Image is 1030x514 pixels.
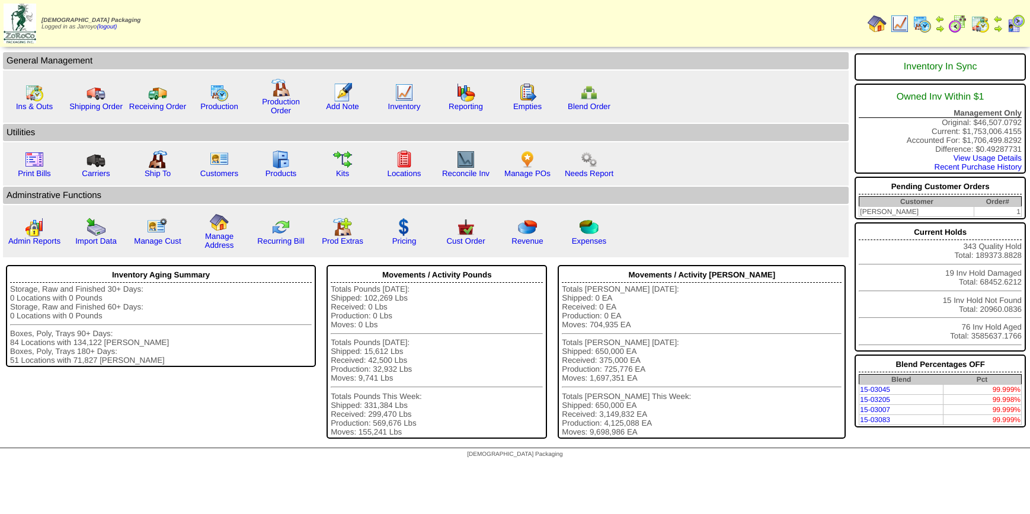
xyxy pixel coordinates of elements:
img: po.png [518,150,537,169]
img: network.png [580,83,599,102]
img: workflow.gif [333,150,352,169]
a: Products [266,169,297,178]
img: calendarcustomer.gif [1006,14,1025,33]
div: Totals Pounds [DATE]: Shipped: 102,269 Lbs Received: 0 Lbs Production: 0 Lbs Moves: 0 Lbs Totals ... [331,285,543,436]
a: Ship To [145,169,171,178]
img: line_graph.gif [890,14,909,33]
img: managecust.png [147,218,169,237]
a: Add Note [326,102,359,111]
img: reconcile.gif [271,218,290,237]
div: Inventory In Sync [859,56,1022,78]
img: workorder.gif [518,83,537,102]
a: Pricing [392,237,417,245]
div: Owned Inv Within $1 [859,86,1022,108]
a: Reporting [449,102,483,111]
td: Utilities [3,124,849,141]
img: calendarprod.gif [913,14,932,33]
div: Movements / Activity Pounds [331,267,543,283]
th: Order# [974,197,1022,207]
a: 15-03083 [860,416,890,424]
div: Blend Percentages OFF [859,357,1022,372]
div: Original: $46,507.0792 Current: $1,753,006.4155 Accounted For: $1,706,499.8292 Difference: $0.492... [855,84,1026,174]
div: Pending Customer Orders [859,179,1022,194]
img: calendarblend.gif [948,14,967,33]
a: Ins & Outs [16,102,53,111]
a: Needs Report [565,169,613,178]
a: Recent Purchase History [935,162,1022,171]
div: Current Holds [859,225,1022,240]
a: Empties [513,102,542,111]
a: Production [200,102,238,111]
th: Blend [859,375,943,385]
a: Expenses [572,237,607,245]
img: factory.gif [271,78,290,97]
img: zoroco-logo-small.webp [4,4,36,43]
div: Totals [PERSON_NAME] [DATE]: Shipped: 0 EA Received: 0 EA Production: 0 EA Moves: 704,935 EA Tota... [562,285,842,436]
a: Cust Order [446,237,485,245]
div: Management Only [859,108,1022,118]
img: truck2.gif [148,83,167,102]
td: 1 [974,207,1022,217]
td: [PERSON_NAME] [859,207,974,217]
td: 99.999% [943,405,1021,415]
img: dollar.gif [395,218,414,237]
a: Receiving Order [129,102,186,111]
img: arrowright.gif [993,24,1003,33]
span: [DEMOGRAPHIC_DATA] Packaging [467,451,562,458]
img: truck3.gif [87,150,105,169]
a: Admin Reports [8,237,60,245]
a: Production Order [262,97,300,115]
a: Print Bills [18,169,51,178]
a: Carriers [82,169,110,178]
div: Movements / Activity [PERSON_NAME] [562,267,842,283]
span: Logged in as Jarroyo [41,17,140,30]
img: home.gif [210,213,229,232]
img: truck.gif [87,83,105,102]
a: Reconcile Inv [442,169,490,178]
img: calendarinout.gif [25,83,44,102]
img: cabinet.gif [271,150,290,169]
img: arrowleft.gif [935,14,945,24]
img: workflow.png [580,150,599,169]
img: import.gif [87,218,105,237]
a: Manage POs [504,169,551,178]
img: prodextras.gif [333,218,352,237]
img: customers.gif [210,150,229,169]
a: Manage Address [205,232,234,250]
img: cust_order.png [456,218,475,237]
a: 15-03007 [860,406,890,414]
th: Customer [859,197,974,207]
a: Shipping Order [69,102,123,111]
img: factory2.gif [148,150,167,169]
a: (logout) [97,24,117,30]
img: graph.gif [456,83,475,102]
td: Adminstrative Functions [3,187,849,204]
a: Import Data [75,237,117,245]
img: pie_chart2.png [580,218,599,237]
a: 15-03205 [860,395,890,404]
td: 99.999% [943,415,1021,425]
td: General Management [3,52,849,69]
img: orders.gif [333,83,352,102]
a: Manage Cust [134,237,181,245]
img: home.gif [868,14,887,33]
img: graph2.png [25,218,44,237]
img: arrowright.gif [935,24,945,33]
img: calendarprod.gif [210,83,229,102]
a: View Usage Details [954,154,1022,162]
img: line_graph2.gif [456,150,475,169]
a: Prod Extras [322,237,363,245]
div: 343 Quality Hold Total: 189373.8828 19 Inv Hold Damaged Total: 68452.6212 15 Inv Hold Not Found T... [855,222,1026,352]
span: [DEMOGRAPHIC_DATA] Packaging [41,17,140,24]
img: invoice2.gif [25,150,44,169]
a: Revenue [511,237,543,245]
a: Customers [200,169,238,178]
a: Locations [387,169,421,178]
div: Storage, Raw and Finished 30+ Days: 0 Locations with 0 Pounds Storage, Raw and Finished 60+ Days:... [10,285,312,365]
img: pie_chart.png [518,218,537,237]
th: Pct [943,375,1021,385]
img: calendarinout.gif [971,14,990,33]
div: Inventory Aging Summary [10,267,312,283]
a: Kits [336,169,349,178]
img: locations.gif [395,150,414,169]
